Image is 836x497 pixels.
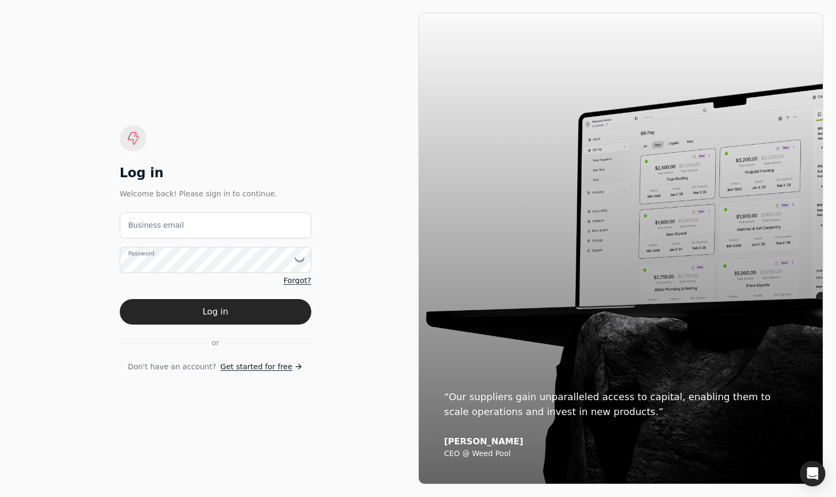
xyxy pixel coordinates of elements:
[444,449,798,459] div: CEO @ Weed Pool
[220,361,292,372] span: Get started for free
[120,188,311,200] div: Welcome back! Please sign in to continue.
[800,461,825,486] div: Open Intercom Messenger
[120,164,311,181] div: Log in
[128,361,216,372] span: Don't have an account?
[212,337,219,349] span: or
[120,299,311,325] button: Log in
[444,390,798,419] div: “Our suppliers gain unparalleled access to capital, enabling them to scale operations and invest ...
[220,361,303,372] a: Get started for free
[444,436,798,447] div: [PERSON_NAME]
[128,220,184,231] label: Business email
[284,275,311,286] a: Forgot?
[128,249,154,258] label: Password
